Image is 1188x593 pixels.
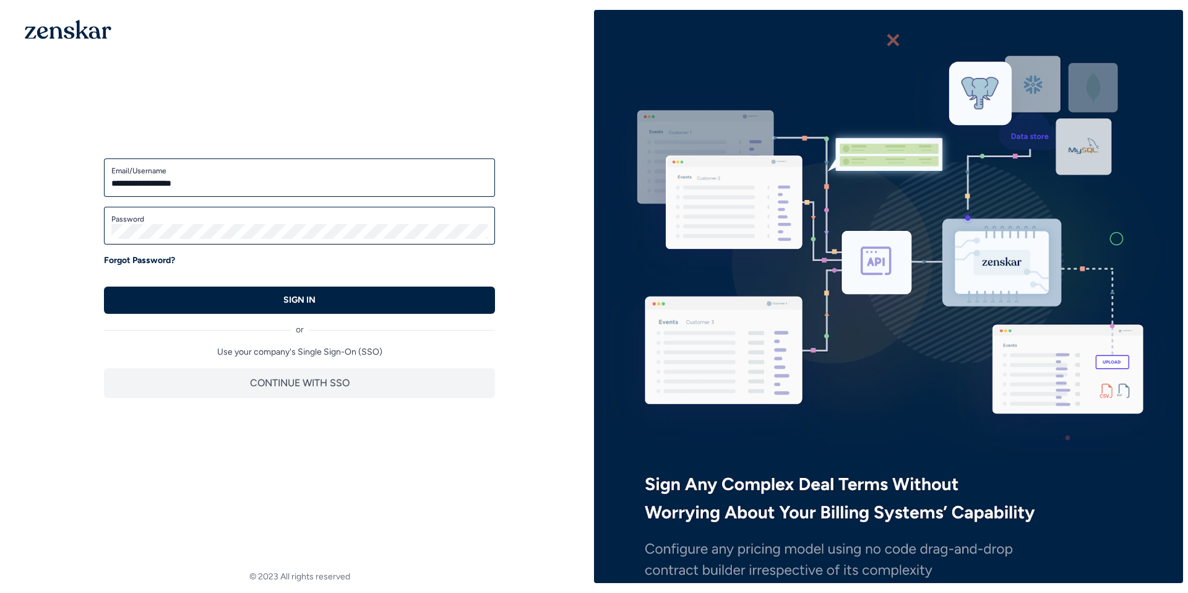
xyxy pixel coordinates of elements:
p: SIGN IN [283,294,316,306]
footer: © 2023 All rights reserved [5,571,594,583]
div: or [104,314,495,336]
button: SIGN IN [104,287,495,314]
a: Forgot Password? [104,254,175,267]
label: Email/Username [111,166,488,176]
p: Use your company's Single Sign-On (SSO) [104,346,495,358]
img: 1OGAJ2xQqyY4LXKgY66KYq0eOWRCkrZdAb3gUhuVAqdWPZE9SRJmCz+oDMSn4zDLXe31Ii730ItAGKgCKgCCgCikA4Av8PJUP... [25,20,111,39]
button: CONTINUE WITH SSO [104,368,495,398]
label: Password [111,214,488,224]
